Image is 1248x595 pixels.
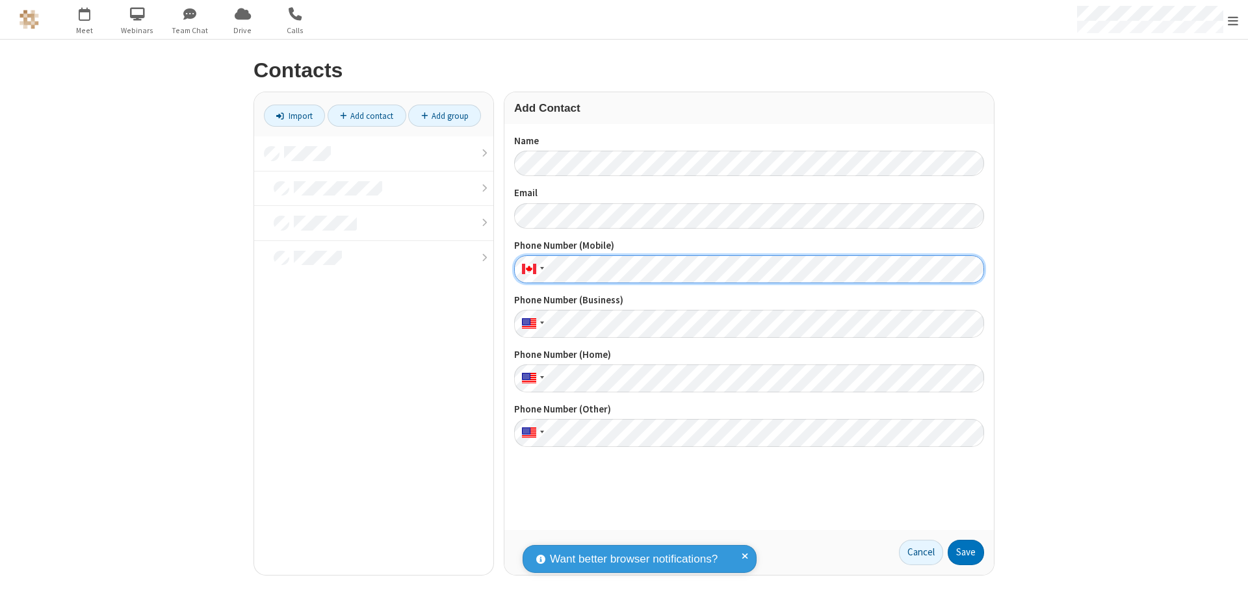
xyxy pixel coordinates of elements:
a: Add group [408,105,481,127]
span: Calls [271,25,320,36]
label: Phone Number (Business) [514,293,984,308]
div: Canada: + 1 [514,255,548,283]
div: United States: + 1 [514,419,548,447]
button: Save [948,540,984,566]
label: Phone Number (Mobile) [514,238,984,253]
iframe: Chat [1215,561,1238,586]
label: Name [514,134,984,149]
h2: Contacts [253,59,994,82]
span: Webinars [113,25,162,36]
span: Team Chat [166,25,214,36]
span: Want better browser notifications? [550,551,718,568]
a: Cancel [899,540,943,566]
a: Import [264,105,325,127]
img: QA Selenium DO NOT DELETE OR CHANGE [19,10,39,29]
h3: Add Contact [514,102,984,114]
span: Meet [60,25,109,36]
label: Phone Number (Home) [514,348,984,362]
label: Phone Number (Other) [514,402,984,417]
a: Add contact [328,105,406,127]
label: Email [514,186,984,201]
span: Drive [218,25,267,36]
div: United States: + 1 [514,364,548,392]
div: United States: + 1 [514,310,548,338]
